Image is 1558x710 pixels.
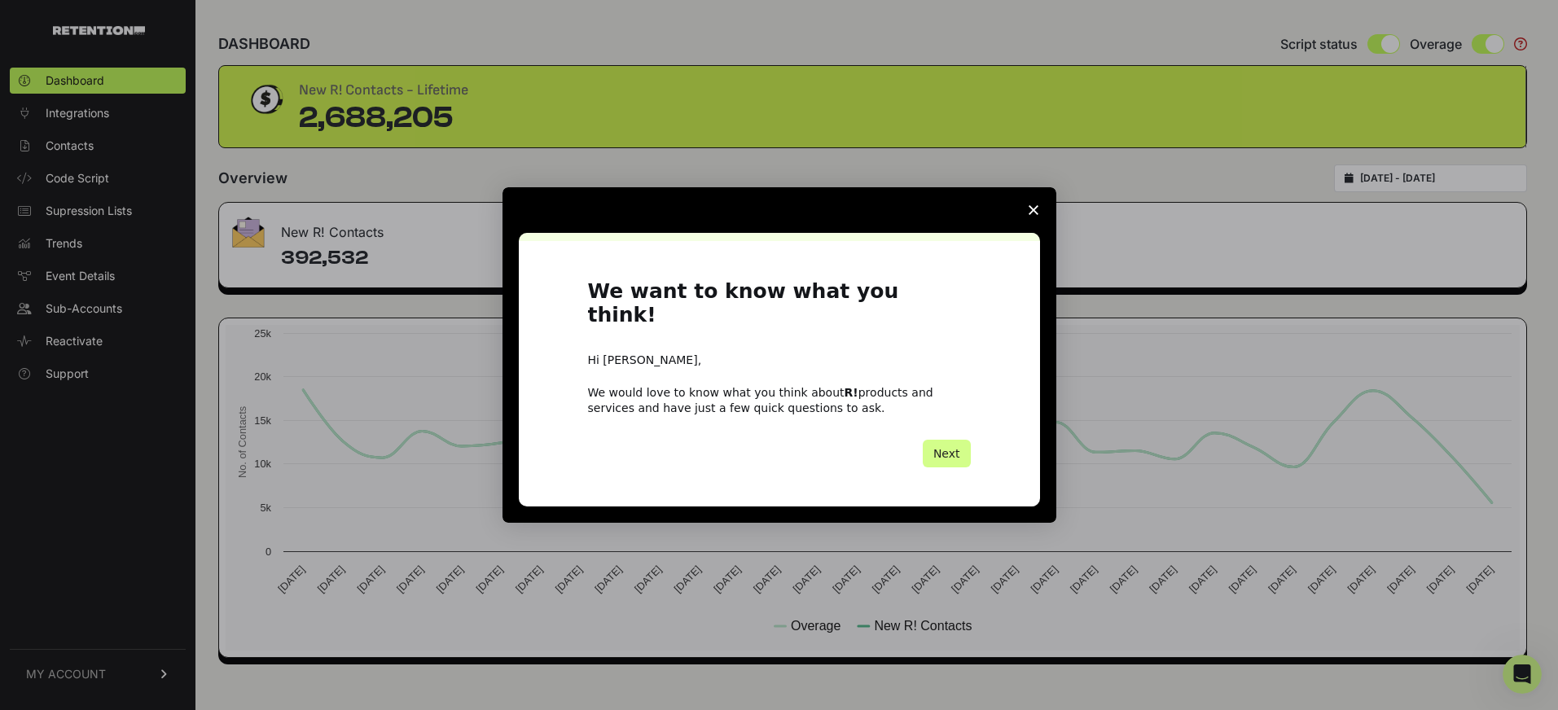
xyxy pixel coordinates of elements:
b: R! [845,386,858,399]
button: Next [923,440,971,467]
span: Close survey [1011,187,1056,233]
h1: We want to know what you think! [588,280,971,336]
div: Hi [PERSON_NAME], [588,353,971,369]
div: We would love to know what you think about products and services and have just a few quick questi... [588,385,971,414]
